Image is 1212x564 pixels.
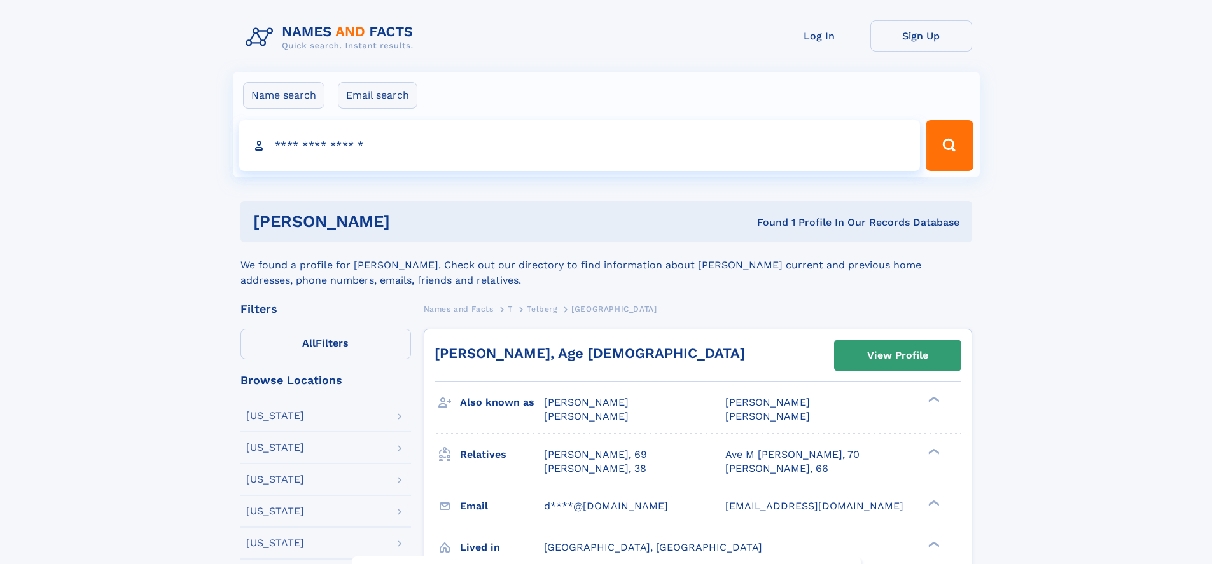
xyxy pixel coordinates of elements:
a: Log In [769,20,870,52]
span: [PERSON_NAME] [725,396,810,408]
a: Names and Facts [424,301,494,317]
a: Telberg [527,301,557,317]
span: T [508,305,513,313]
div: ❯ [925,499,940,507]
h3: Lived in [460,537,544,558]
img: Logo Names and Facts [240,20,424,55]
a: [PERSON_NAME], 66 [725,462,828,476]
label: Email search [338,82,417,109]
div: [US_STATE] [246,538,304,548]
span: All [302,337,316,349]
span: Telberg [527,305,557,313]
div: We found a profile for [PERSON_NAME]. Check out our directory to find information about [PERSON_N... [240,242,972,288]
div: [US_STATE] [246,474,304,485]
button: Search Button [926,120,973,171]
div: ❯ [925,540,940,548]
span: [PERSON_NAME] [544,410,629,422]
a: Ave M [PERSON_NAME], 70 [725,448,860,462]
div: Browse Locations [240,375,411,386]
a: Sign Up [870,20,972,52]
div: ❯ [925,447,940,455]
span: [EMAIL_ADDRESS][DOMAIN_NAME] [725,500,903,512]
div: ❯ [925,395,940,404]
span: [PERSON_NAME] [544,396,629,408]
div: Found 1 Profile In Our Records Database [573,216,959,230]
h3: Relatives [460,444,544,465]
div: [US_STATE] [246,411,304,421]
a: [PERSON_NAME], Age [DEMOGRAPHIC_DATA] [435,345,745,361]
div: View Profile [867,341,928,370]
h3: Email [460,495,544,517]
a: T [508,301,513,317]
div: [US_STATE] [246,506,304,516]
h1: [PERSON_NAME] [253,214,574,230]
label: Filters [240,329,411,359]
a: [PERSON_NAME], 69 [544,448,647,462]
span: [GEOGRAPHIC_DATA] [571,305,657,313]
h3: Also known as [460,392,544,413]
div: Filters [240,303,411,315]
label: Name search [243,82,324,109]
a: [PERSON_NAME], 38 [544,462,646,476]
span: [GEOGRAPHIC_DATA], [GEOGRAPHIC_DATA] [544,541,762,553]
input: search input [239,120,921,171]
a: View Profile [835,340,961,371]
span: [PERSON_NAME] [725,410,810,422]
div: [US_STATE] [246,443,304,453]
